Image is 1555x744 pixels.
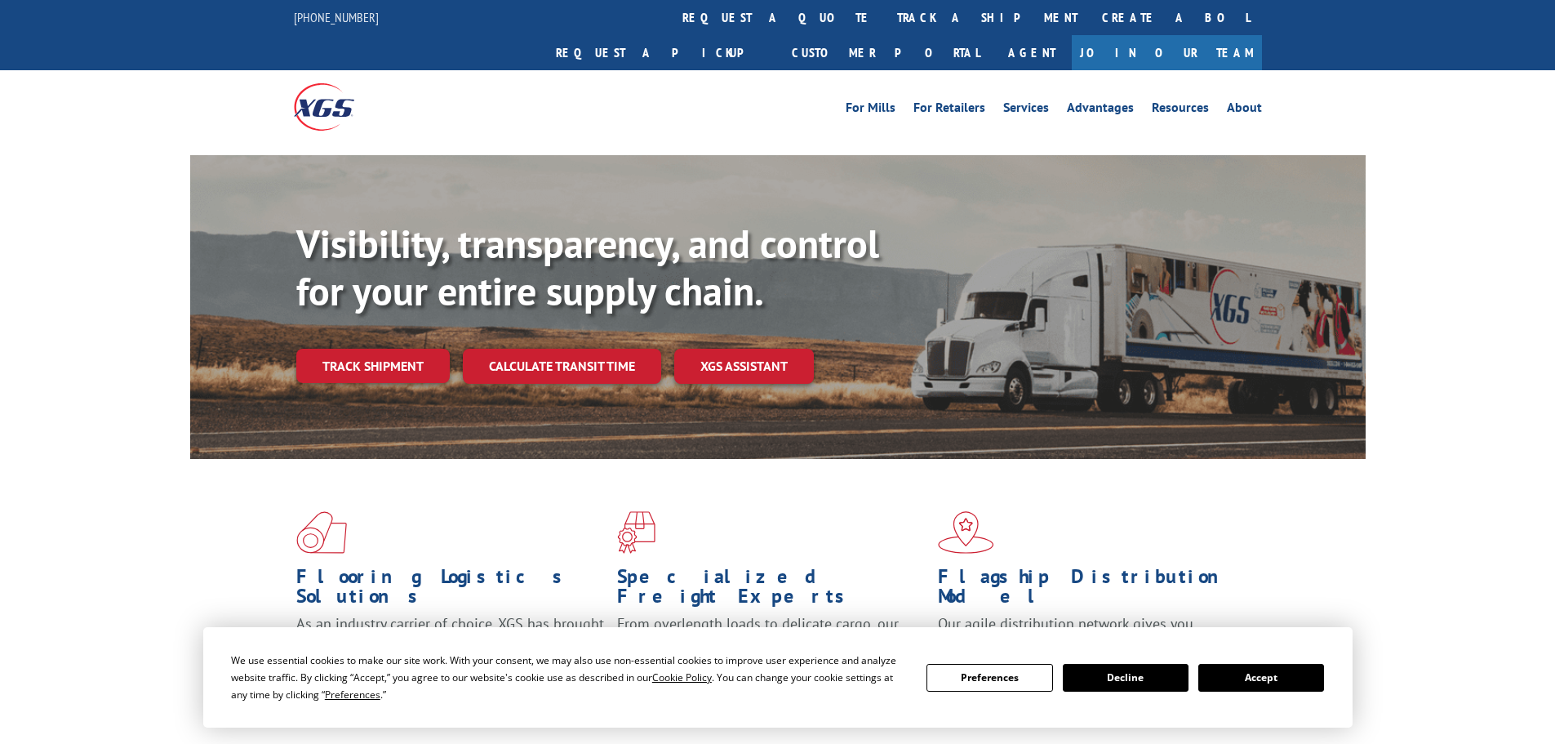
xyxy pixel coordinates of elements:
[617,567,926,614] h1: Specialized Freight Experts
[325,688,380,702] span: Preferences
[846,101,895,119] a: For Mills
[1152,101,1209,119] a: Resources
[1072,35,1262,70] a: Join Our Team
[617,511,655,554] img: xgs-icon-focused-on-flooring-red
[913,101,985,119] a: For Retailers
[296,218,879,316] b: Visibility, transparency, and control for your entire supply chain.
[1063,664,1188,692] button: Decline
[617,614,926,687] p: From overlength loads to delicate cargo, our experienced staff knows the best way to move your fr...
[296,567,605,614] h1: Flooring Logistics Solutions
[463,349,661,384] a: Calculate transit time
[1198,664,1324,692] button: Accept
[203,627,1353,728] div: Cookie Consent Prompt
[296,511,347,554] img: xgs-icon-total-supply-chain-intelligence-red
[780,35,992,70] a: Customer Portal
[1003,101,1049,119] a: Services
[296,614,604,672] span: As an industry carrier of choice, XGS has brought innovation and dedication to flooring logistics...
[1227,101,1262,119] a: About
[938,614,1238,653] span: Our agile distribution network gives you nationwide inventory management on demand.
[294,9,379,25] a: [PHONE_NUMBER]
[674,349,814,384] a: XGS ASSISTANT
[231,652,907,703] div: We use essential cookies to make our site work. With your consent, we may also use non-essential ...
[544,35,780,70] a: Request a pickup
[652,670,712,684] span: Cookie Policy
[296,349,450,383] a: Track shipment
[938,511,994,554] img: xgs-icon-flagship-distribution-model-red
[926,664,1052,692] button: Preferences
[992,35,1072,70] a: Agent
[1067,101,1134,119] a: Advantages
[938,567,1246,614] h1: Flagship Distribution Model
